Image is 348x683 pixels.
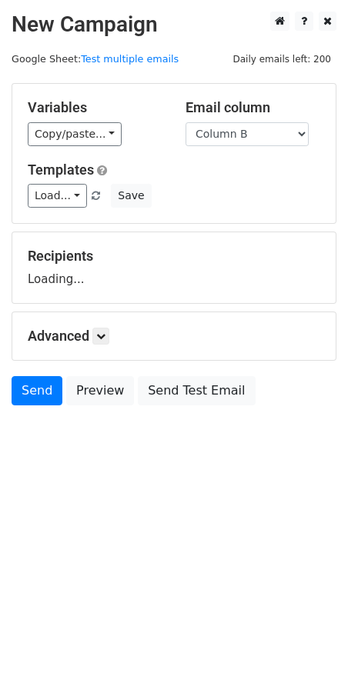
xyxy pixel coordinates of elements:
h5: Variables [28,99,162,116]
span: Daily emails left: 200 [227,51,336,68]
h2: New Campaign [12,12,336,38]
a: Templates [28,162,94,178]
a: Send Test Email [138,376,255,405]
h5: Email column [186,99,320,116]
h5: Recipients [28,248,320,265]
a: Daily emails left: 200 [227,53,336,65]
h5: Advanced [28,328,320,345]
button: Save [111,184,151,208]
a: Copy/paste... [28,122,122,146]
a: Load... [28,184,87,208]
a: Test multiple emails [81,53,179,65]
small: Google Sheet: [12,53,179,65]
div: Loading... [28,248,320,288]
a: Send [12,376,62,405]
a: Preview [66,376,134,405]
